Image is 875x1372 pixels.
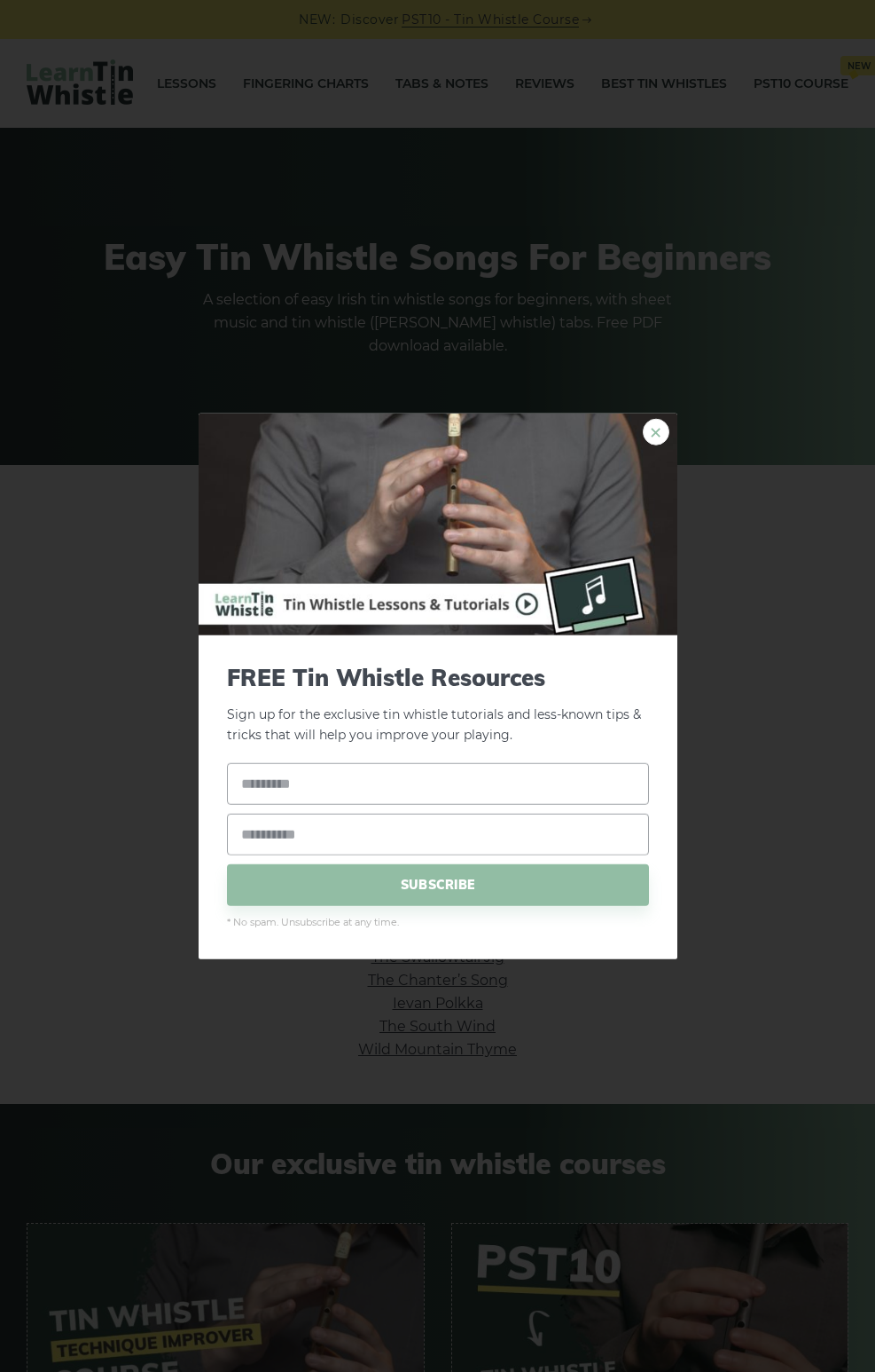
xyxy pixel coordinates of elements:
a: × [643,419,669,446]
span: SUBSCRIBE [227,863,649,905]
img: Tin Whistle Buying Guide Preview [199,414,677,635]
p: Sign up for the exclusive tin whistle tutorials and less-known tips & tricks that will help you i... [227,664,649,745]
span: FREE Tin Whistle Resources [227,664,649,691]
span: * No spam. Unsubscribe at any time. [227,914,649,930]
